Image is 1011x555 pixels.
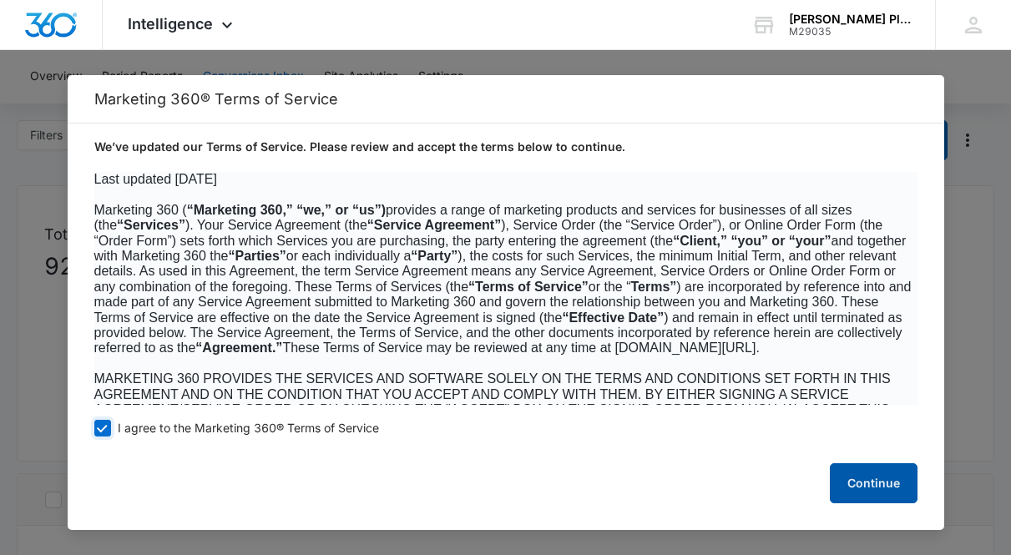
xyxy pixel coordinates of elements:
[562,310,664,325] b: “Effective Date”
[673,234,831,248] b: “Client,” “you” or “your”
[94,371,911,493] span: MARKETING 360 PROVIDES THE SERVICES AND SOFTWARE SOLELY ON THE TERMS AND CONDITIONS SET FORTH IN ...
[94,139,917,155] p: We’ve updated our Terms of Service. Please review and accept the terms below to continue.
[411,249,457,263] b: “Party”
[94,203,912,356] span: Marketing 360 ( provides a range of marketing products and services for businesses of all sizes (...
[228,249,286,263] b: “Parties”
[118,421,379,436] span: I agree to the Marketing 360® Terms of Service
[94,172,217,186] span: Last updated [DATE]
[187,203,386,217] b: “Marketing 360,” “we,” or “us”)
[117,218,185,232] b: “Services”
[128,15,213,33] span: Intelligence
[830,463,917,503] button: Continue
[789,13,911,26] div: account name
[367,218,501,232] b: “Service Agreement”
[631,280,677,294] b: Terms”
[789,26,911,38] div: account id
[195,341,282,355] b: “Agreement.”
[468,280,589,294] b: “Terms of Service”
[94,90,917,108] h2: Marketing 360® Terms of Service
